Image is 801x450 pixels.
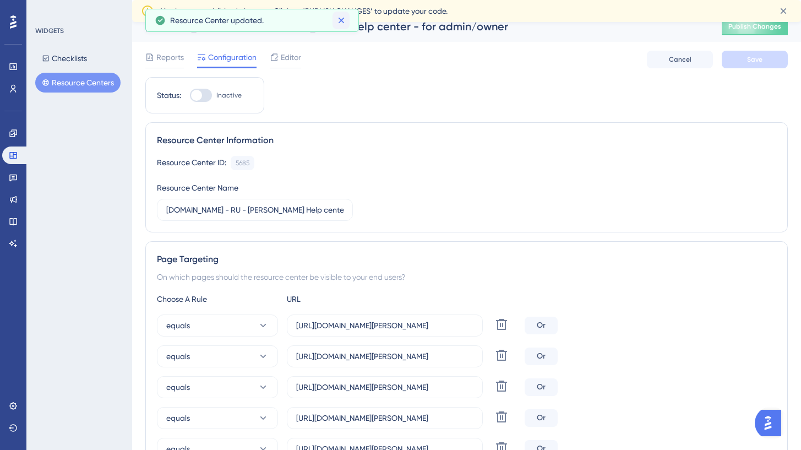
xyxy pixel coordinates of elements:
[35,26,64,35] div: WIDGETS
[166,319,190,332] span: equals
[157,292,278,306] div: Choose A Rule
[157,376,278,398] button: equals
[525,378,558,396] div: Or
[166,204,344,216] input: Type your Resource Center name
[157,156,226,170] div: Resource Center ID:
[156,51,184,64] span: Reports
[157,89,181,102] div: Status:
[669,55,691,64] span: Cancel
[747,55,762,64] span: Save
[722,51,788,68] button: Save
[287,292,408,306] div: URL
[525,409,558,427] div: Or
[296,319,473,332] input: yourwebsite.com/path
[157,134,776,147] div: Resource Center Information
[161,4,448,18] span: You have unpublished changes. Click on ‘PUBLISH CHANGES’ to update your code.
[296,350,473,362] input: yourwebsite.com/path
[281,51,301,64] span: Editor
[157,407,278,429] button: equals
[157,345,278,367] button: equals
[166,381,190,394] span: equals
[157,253,776,266] div: Page Targeting
[722,18,788,35] button: Publish Changes
[35,73,121,93] button: Resource Centers
[166,411,190,425] span: equals
[166,350,190,363] span: equals
[216,91,242,100] span: Inactive
[525,317,558,334] div: Or
[296,412,473,424] input: yourwebsite.com/path
[145,19,694,34] div: [DOMAIN_NAME] - RU - [PERSON_NAME] Help center - for admin/owner
[296,381,473,393] input: yourwebsite.com/path
[157,181,238,194] div: Resource Center Name
[157,270,776,284] div: On which pages should the resource center be visible to your end users?
[525,348,558,365] div: Or
[35,48,94,68] button: Checklists
[170,14,264,27] span: Resource Center updated.
[208,51,257,64] span: Configuration
[728,22,781,31] span: Publish Changes
[755,406,788,440] iframe: UserGuiding AI Assistant Launcher
[236,159,249,167] div: 5685
[647,51,713,68] button: Cancel
[157,315,278,337] button: equals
